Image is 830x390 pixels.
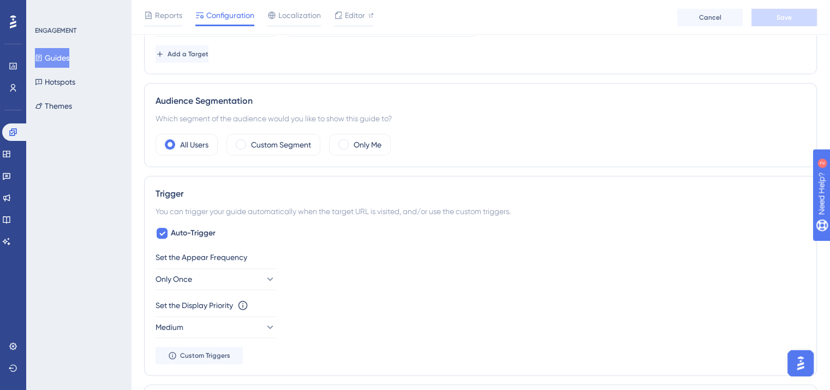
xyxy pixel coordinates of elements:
div: Which segment of the audience would you like to show this guide to? [156,112,805,125]
div: Set the Display Priority [156,299,233,312]
label: All Users [180,138,208,151]
label: Custom Segment [251,138,311,151]
span: Configuration [206,9,254,22]
div: Set the Appear Frequency [156,251,805,264]
span: Auto-Trigger [171,227,216,240]
div: Audience Segmentation [156,94,805,108]
button: Medium [156,316,276,338]
button: Only Once [156,268,276,290]
iframe: UserGuiding AI Assistant Launcher [784,347,817,380]
span: Need Help? [26,3,68,16]
span: Localization [278,9,321,22]
button: Themes [35,96,72,116]
button: Add a Target [156,45,208,63]
button: Cancel [677,9,743,26]
span: Reports [155,9,182,22]
span: Cancel [699,13,721,22]
span: Only Once [156,273,192,286]
button: Hotspots [35,72,75,92]
span: Add a Target [168,50,208,58]
span: Editor [345,9,365,22]
span: Custom Triggers [180,351,230,360]
button: Save [751,9,817,26]
div: 2 [76,5,79,14]
span: Medium [156,321,183,334]
div: Trigger [156,187,805,200]
button: Custom Triggers [156,347,243,364]
label: Only Me [354,138,381,151]
div: You can trigger your guide automatically when the target URL is visited, and/or use the custom tr... [156,205,805,218]
span: Save [777,13,792,22]
div: ENGAGEMENT [35,26,76,35]
button: Guides [35,48,69,68]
